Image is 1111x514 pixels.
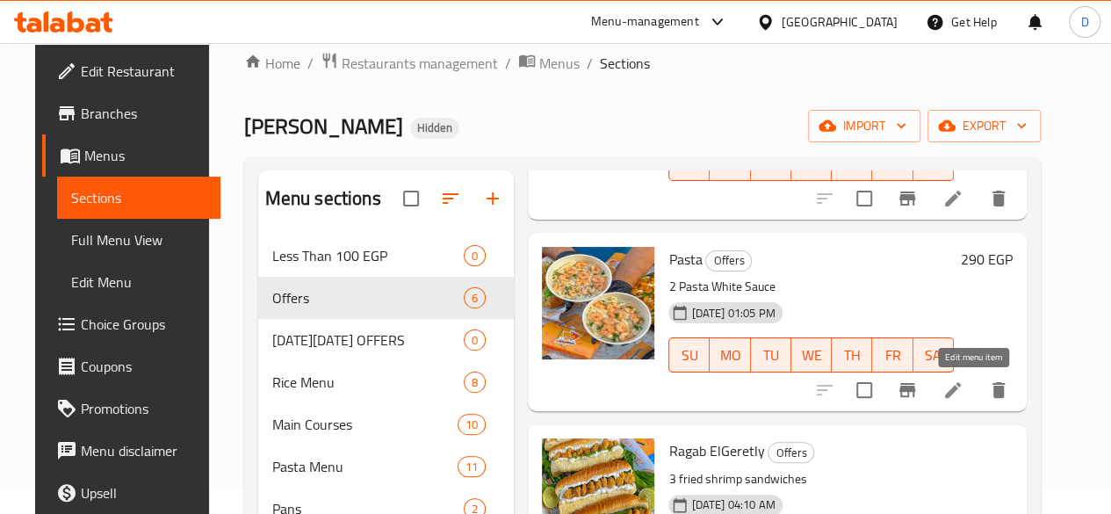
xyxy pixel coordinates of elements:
[920,343,947,368] span: SA
[758,343,784,368] span: TU
[846,372,883,409] span: Select to update
[676,151,703,177] span: SU
[272,287,465,308] span: Offers
[464,245,486,266] div: items
[542,247,654,359] img: Pasta
[458,459,485,475] span: 11
[81,61,206,82] span: Edit Restaurant
[410,118,459,139] div: Hidden
[244,106,403,146] span: [PERSON_NAME]
[822,115,906,137] span: import
[42,92,220,134] a: Branches
[941,115,1027,137] span: export
[258,277,515,319] div: Offers6
[798,343,825,368] span: WE
[321,52,498,75] a: Restaurants management
[846,180,883,217] span: Select to update
[244,52,1041,75] nav: breadcrumb
[410,120,459,135] span: Hidden
[505,53,511,74] li: /
[768,443,813,463] span: Offers
[782,12,898,32] div: [GEOGRAPHIC_DATA]
[71,271,206,293] span: Edit Menu
[791,337,832,373] button: WE
[458,416,485,433] span: 10
[587,53,593,74] li: /
[839,151,865,177] span: TH
[42,345,220,387] a: Coupons
[668,337,710,373] button: SU
[464,287,486,308] div: items
[272,245,465,266] span: Less Than 100 EGP
[798,151,825,177] span: WE
[684,496,782,513] span: [DATE] 04:10 AM
[258,319,515,361] div: [DATE][DATE] OFFERS0
[42,430,220,472] a: Menu disclaimer
[272,456,458,477] span: Pasta Menu
[668,276,953,298] p: 2 Pasta White Sauce
[832,337,872,373] button: TH
[42,387,220,430] a: Promotions
[751,337,791,373] button: TU
[81,398,206,419] span: Promotions
[465,290,485,307] span: 6
[591,11,699,33] div: Menu-management
[758,151,784,177] span: TU
[717,151,743,177] span: MO
[81,440,206,461] span: Menu disclaimer
[518,52,580,75] a: Menus
[465,332,485,349] span: 0
[879,343,905,368] span: FR
[913,337,954,373] button: SA
[464,372,486,393] div: items
[57,219,220,261] a: Full Menu View
[42,472,220,514] a: Upsell
[265,185,381,212] h2: Menu sections
[768,442,814,463] div: Offers
[42,50,220,92] a: Edit Restaurant
[465,374,485,391] span: 8
[71,229,206,250] span: Full Menu View
[472,177,514,220] button: Add section
[668,468,998,490] p: 3 fried shrimp sandwiches
[539,53,580,74] span: Menus
[978,369,1020,411] button: delete
[307,53,314,74] li: /
[57,261,220,303] a: Edit Menu
[717,343,743,368] span: MO
[272,372,465,393] span: Rice Menu
[879,151,905,177] span: FR
[258,235,515,277] div: Less Than 100 EGP0
[244,53,300,74] a: Home
[342,53,498,74] span: Restaurants management
[886,177,928,220] button: Branch-specific-item
[272,414,458,435] span: Main Courses
[600,53,650,74] span: Sections
[429,177,472,220] span: Sort sections
[927,110,1041,142] button: export
[886,369,928,411] button: Branch-specific-item
[458,414,486,435] div: items
[42,303,220,345] a: Choice Groups
[458,456,486,477] div: items
[84,145,206,166] span: Menus
[272,329,465,351] div: BLACK FRIDAY OFFERS
[978,177,1020,220] button: delete
[942,188,963,209] a: Edit menu item
[258,361,515,403] div: Rice Menu8
[872,337,913,373] button: FR
[961,247,1013,271] h6: 290 EGP
[42,134,220,177] a: Menus
[71,187,206,208] span: Sections
[676,343,703,368] span: SU
[668,246,702,272] span: Pasta
[710,337,750,373] button: MO
[272,329,465,351] span: [DATE][DATE] OFFERS
[920,151,947,177] span: SA
[57,177,220,219] a: Sections
[706,250,751,271] span: Offers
